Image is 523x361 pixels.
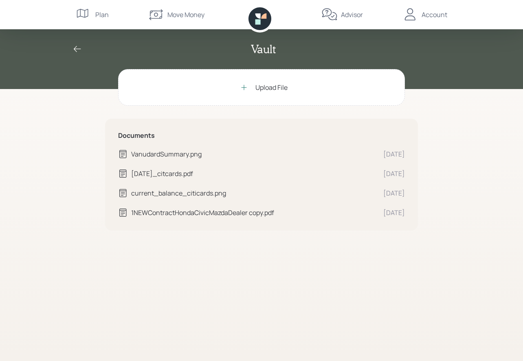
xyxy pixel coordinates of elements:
[118,169,405,178] a: [DATE]_citcards.pdf[DATE]
[131,149,377,159] div: VanudardSummary.png
[118,208,405,217] a: 1NEWContractHondaCivicMazdaDealer copy.pdf[DATE]
[131,208,377,217] div: 1NEWContractHondaCivicMazdaDealer copy.pdf
[383,208,405,217] div: [DATE]
[251,42,276,56] h2: Vault
[118,132,405,139] h5: Documents
[95,10,109,20] div: Plan
[131,188,377,198] div: current_balance_citicards.png
[167,10,204,20] div: Move Money
[255,83,288,92] div: Upload File
[383,149,405,159] div: [DATE]
[341,10,363,20] div: Advisor
[383,188,405,198] div: [DATE]
[383,169,405,178] div: [DATE]
[131,169,377,178] div: [DATE]_citcards.pdf
[118,188,405,198] a: current_balance_citicards.png[DATE]
[422,10,447,20] div: Account
[118,149,405,159] a: VanudardSummary.png[DATE]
